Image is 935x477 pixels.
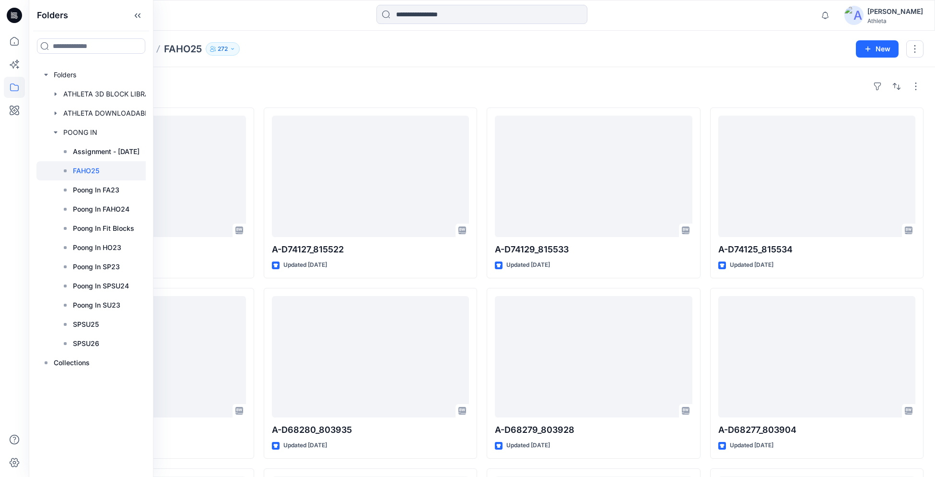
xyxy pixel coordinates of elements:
[867,6,923,17] div: [PERSON_NAME]
[495,243,692,256] p: A-D74129_815533
[495,423,692,437] p: A-D68279_803928
[206,42,240,56] button: 272
[73,242,121,253] p: Poong In HO23
[54,357,90,369] p: Collections
[73,261,120,273] p: Poong In SP23
[272,423,469,437] p: A-D68280_803935
[73,165,99,177] p: FAHO25
[73,338,99,349] p: SPSU26
[718,243,916,256] p: A-D74125_815534
[718,423,916,437] p: A-D68277_803904
[73,280,129,292] p: Poong In SPSU24
[867,17,923,24] div: Athleta
[73,299,120,311] p: Poong In SU23
[73,319,99,330] p: SPSU25
[73,184,119,196] p: Poong In FA23
[506,441,550,451] p: Updated [DATE]
[730,260,773,270] p: Updated [DATE]
[730,441,773,451] p: Updated [DATE]
[73,146,140,157] p: Assignment - [DATE]
[844,6,864,25] img: avatar
[283,260,327,270] p: Updated [DATE]
[856,40,899,58] button: New
[506,260,550,270] p: Updated [DATE]
[73,203,129,215] p: Poong In FAHO24
[283,441,327,451] p: Updated [DATE]
[218,44,228,54] p: 272
[164,42,202,56] p: FAHO25
[73,223,134,234] p: Poong In Fit Blocks
[272,243,469,256] p: A-D74127_815522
